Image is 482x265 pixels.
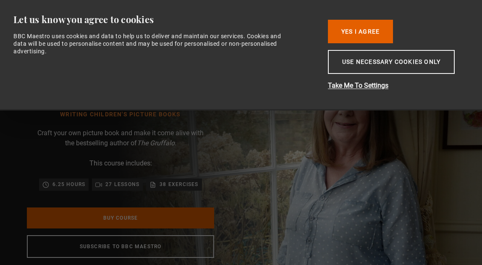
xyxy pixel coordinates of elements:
[328,81,462,91] button: Take Me To Settings
[37,128,204,148] p: Craft your own picture book and make it come alive with the bestselling author of .
[328,20,393,43] button: Yes I Agree
[160,180,198,189] p: 38 exercises
[105,180,139,189] p: 27 lessons
[52,180,85,189] p: 6.25 hours
[89,158,152,168] p: This course includes:
[328,50,455,74] button: Use necessary cookies only
[46,111,196,118] h1: Writing Children's Picture Books
[13,32,285,55] div: BBC Maestro uses cookies and data to help us to deliver and maintain our services. Cookies and da...
[13,13,315,26] div: Let us know you agree to cookies
[137,139,175,147] i: The Gruffalo
[27,207,214,228] a: Buy Course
